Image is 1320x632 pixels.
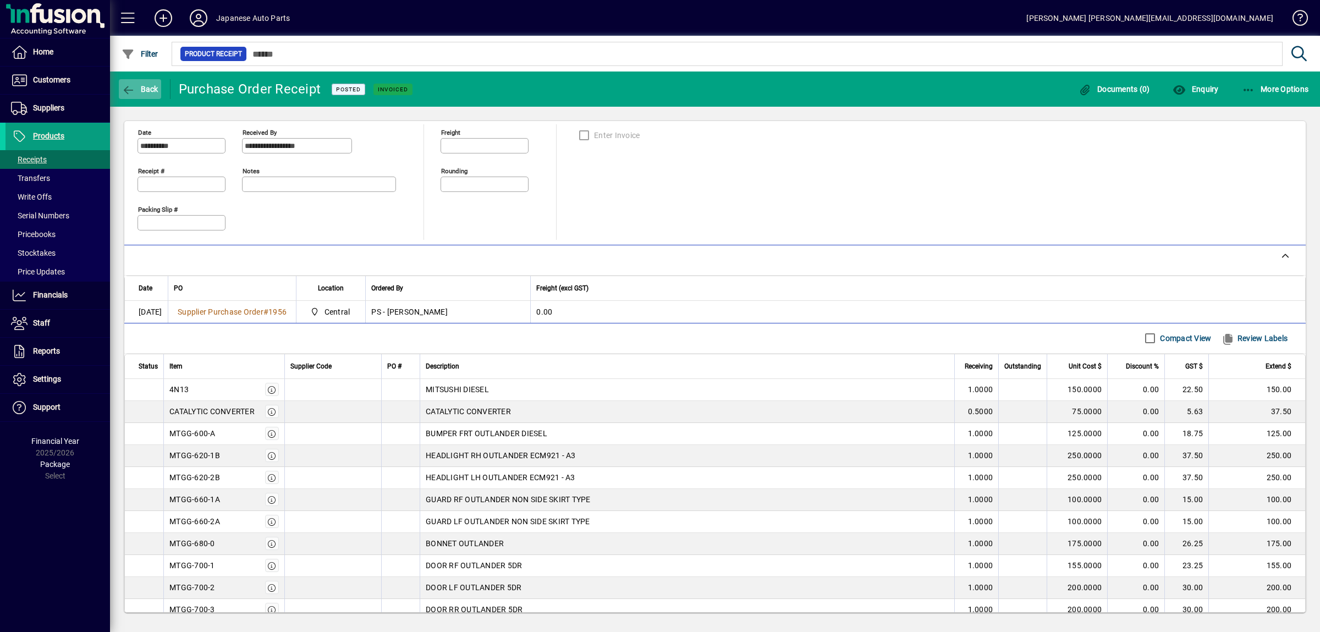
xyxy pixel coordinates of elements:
span: Serial Numbers [11,211,69,220]
mat-label: Rounding [441,167,468,174]
span: Transfers [11,174,50,183]
button: Review Labels [1217,328,1292,348]
span: Documents (0) [1079,85,1150,94]
td: 200.00 [1208,577,1305,599]
span: Unit Cost $ [1069,360,1102,372]
td: 0.00 [530,301,1305,323]
td: BONNET OUTLANDER [420,533,954,555]
span: Item [169,360,183,372]
span: Filter [122,50,158,58]
span: Staff [33,318,50,327]
span: 1.0000 [968,428,993,439]
a: Serial Numbers [5,206,110,225]
span: 100.0000 [1068,516,1102,527]
td: 0.00 [1107,445,1164,467]
td: GUARD RF OUTLANDER NON SIDE SKIRT TYPE [420,489,954,511]
mat-label: Freight [441,128,460,136]
a: Home [5,39,110,66]
td: 23.25 [1164,555,1208,577]
span: Central [307,305,354,318]
span: 175.0000 [1068,538,1102,549]
td: 250.00 [1208,467,1305,489]
button: Add [146,8,181,28]
td: 200.00 [1208,599,1305,621]
span: Products [33,131,64,140]
span: Supplier Purchase Order [178,307,263,316]
span: Price Updates [11,267,65,276]
a: Settings [5,366,110,393]
td: 5.63 [1164,401,1208,423]
span: Product Receipt [185,48,242,59]
span: Date [139,282,152,294]
td: 15.00 [1164,511,1208,533]
span: 1.0000 [968,560,993,571]
td: 150.00 [1208,379,1305,401]
span: Pricebooks [11,230,56,239]
td: 0.00 [1107,511,1164,533]
span: 0.5000 [968,406,993,417]
td: [DATE] [125,301,168,323]
span: Financial Year [31,437,79,446]
td: 100.00 [1208,489,1305,511]
span: More Options [1242,85,1309,94]
td: 125.00 [1208,423,1305,445]
span: 250.0000 [1068,450,1102,461]
span: Support [33,403,61,411]
span: Reports [33,347,60,355]
span: GST $ [1185,360,1203,372]
span: Freight (excl GST) [536,282,588,294]
span: 1.0000 [968,494,993,505]
span: 1.0000 [968,516,993,527]
span: Suppliers [33,103,64,112]
td: 0.00 [1107,423,1164,445]
div: MTGG-660-2A [169,516,220,527]
div: MTGG-660-1A [169,494,220,505]
td: 0.00 [1107,489,1164,511]
mat-label: Receipt # [138,167,164,174]
span: 1956 [268,307,287,316]
span: Discount % [1126,360,1159,372]
a: Reports [5,338,110,365]
div: [PERSON_NAME] [PERSON_NAME][EMAIL_ADDRESS][DOMAIN_NAME] [1026,9,1273,27]
td: 175.00 [1208,533,1305,555]
div: Purchase Order Receipt [179,80,321,98]
span: 1.0000 [968,450,993,461]
span: Status [139,360,158,372]
span: Outstanding [1004,360,1041,372]
app-page-header-button: Back [110,79,170,99]
span: 125.0000 [1068,428,1102,439]
span: Home [33,47,53,56]
button: Documents (0) [1076,79,1153,99]
td: 0.00 [1107,555,1164,577]
span: 1.0000 [968,582,993,593]
td: 0.00 [1107,599,1164,621]
span: 155.0000 [1068,560,1102,571]
span: 1.0000 [968,604,993,615]
div: CATALYTIC CONVERTER [169,406,255,417]
div: MTGG-700-2 [169,582,215,593]
div: MTGG-680-0 [169,538,215,549]
a: Knowledge Base [1284,2,1306,38]
td: BUMPER FRT OUTLANDER DIESEL [420,423,954,445]
td: 22.50 [1164,379,1208,401]
span: # [263,307,268,316]
td: DOOR RF OUTLANDER 5DR [420,555,954,577]
span: Location [318,282,344,294]
span: Financials [33,290,68,299]
td: DOOR RR OUTLANDER 5DR [420,599,954,621]
span: Settings [33,375,61,383]
span: Receipts [11,155,47,164]
mat-label: Packing Slip # [138,205,178,213]
a: Customers [5,67,110,94]
span: Supplier Code [290,360,332,372]
span: PO # [387,360,402,372]
td: 0.00 [1107,577,1164,599]
span: Invoiced [378,86,408,93]
td: 15.00 [1164,489,1208,511]
td: 30.00 [1164,599,1208,621]
span: Extend $ [1266,360,1291,372]
span: Central [324,306,350,317]
td: 37.50 [1164,445,1208,467]
a: Staff [5,310,110,337]
mat-label: Notes [243,167,260,174]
